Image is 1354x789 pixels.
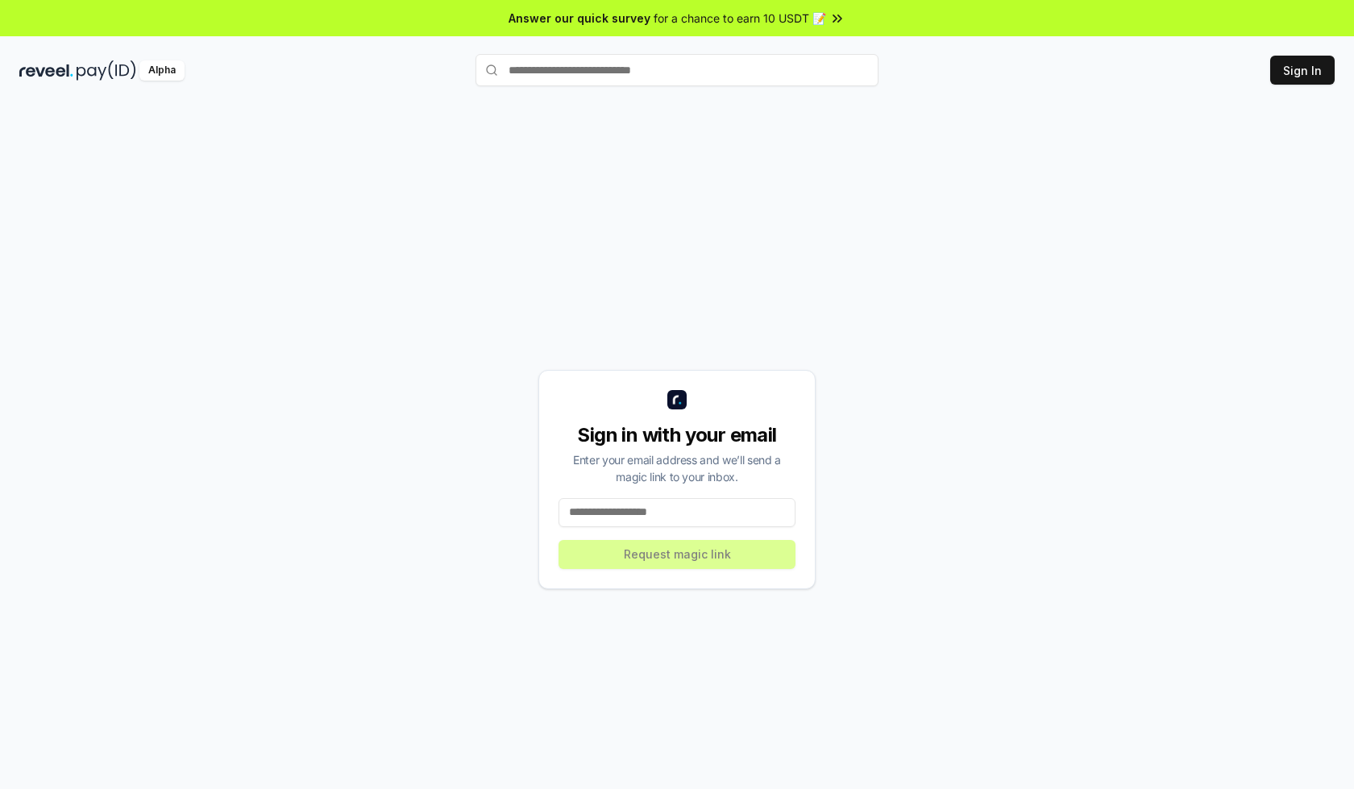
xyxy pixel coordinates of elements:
[1270,56,1335,85] button: Sign In
[509,10,650,27] span: Answer our quick survey
[667,390,687,409] img: logo_small
[654,10,826,27] span: for a chance to earn 10 USDT 📝
[559,451,795,485] div: Enter your email address and we’ll send a magic link to your inbox.
[139,60,185,81] div: Alpha
[559,422,795,448] div: Sign in with your email
[77,60,136,81] img: pay_id
[19,60,73,81] img: reveel_dark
